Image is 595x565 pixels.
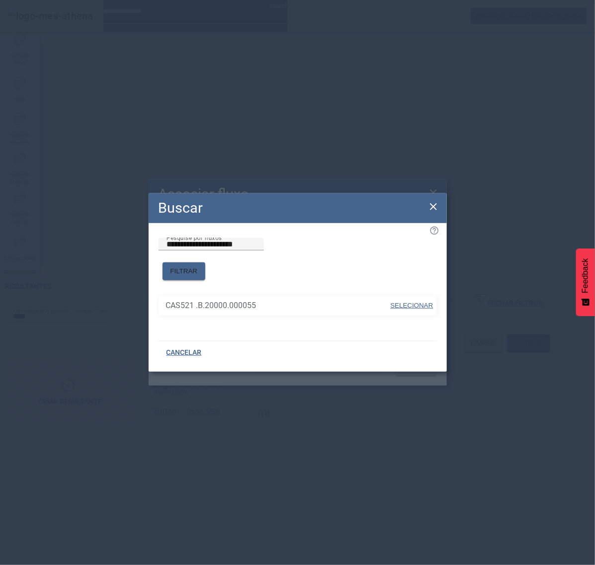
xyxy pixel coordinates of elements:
[581,258,590,293] span: Feedback
[170,266,198,276] span: FILTRAR
[391,302,433,309] span: SELECIONAR
[576,248,595,316] button: Feedback - Mostrar pesquisa
[167,234,222,241] mat-label: Pesquise por fluxos
[389,297,434,315] button: SELECIONAR
[159,344,210,362] button: CANCELAR
[159,197,203,219] h2: Buscar
[167,348,202,358] span: CANCELAR
[166,300,390,312] span: CAS521 .B.20000.000055
[163,262,206,280] button: FILTRAR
